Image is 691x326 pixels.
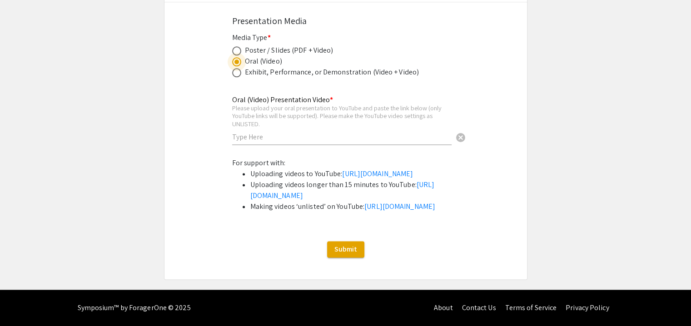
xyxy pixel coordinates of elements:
span: For support with: [232,158,286,168]
div: Please upload your oral presentation to YouTube and paste the link below (only YouTube links will... [232,104,452,128]
div: Symposium™ by ForagerOne © 2025 [78,290,191,326]
span: cancel [455,132,466,143]
iframe: Chat [7,285,39,319]
a: [URL][DOMAIN_NAME] [342,169,413,178]
div: Presentation Media [232,14,459,28]
a: Privacy Policy [566,303,609,312]
span: Submit [334,244,357,254]
div: Exhibit, Performance, or Demonstration (Video + Video) [245,67,419,78]
button: Clear [452,128,470,146]
a: About [434,303,453,312]
li: Uploading videos to YouTube: [250,168,459,179]
li: Making videos ‘unlisted’ on YouTube: [250,201,459,212]
a: [URL][DOMAIN_NAME] [364,202,435,211]
button: Submit [327,241,364,257]
a: Terms of Service [505,303,557,312]
div: Oral (Video) [245,56,282,67]
a: Contact Us [462,303,496,312]
input: Type Here [232,132,452,142]
li: Uploading videos longer than 15 minutes to YouTube: [250,179,459,201]
mat-label: Oral (Video) Presentation Video [232,95,333,104]
mat-label: Media Type [232,33,271,42]
div: Poster / Slides (PDF + Video) [245,45,333,56]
